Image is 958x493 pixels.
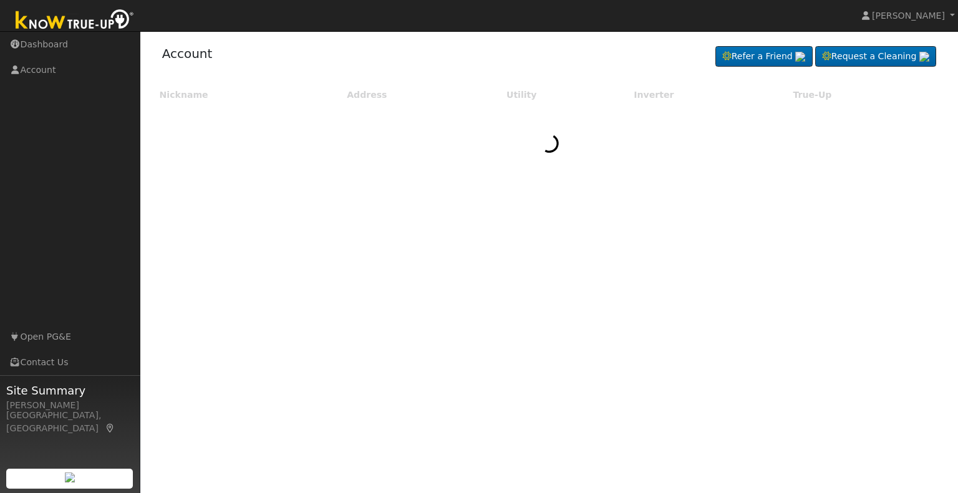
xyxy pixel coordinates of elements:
div: [PERSON_NAME] [6,399,133,412]
a: Map [105,423,116,433]
img: retrieve [919,52,929,62]
img: Know True-Up [9,7,140,35]
a: Refer a Friend [715,46,813,67]
a: Request a Cleaning [815,46,936,67]
img: retrieve [795,52,805,62]
a: Account [162,46,213,61]
div: [GEOGRAPHIC_DATA], [GEOGRAPHIC_DATA] [6,409,133,435]
span: [PERSON_NAME] [872,11,945,21]
span: Site Summary [6,382,133,399]
img: retrieve [65,472,75,482]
